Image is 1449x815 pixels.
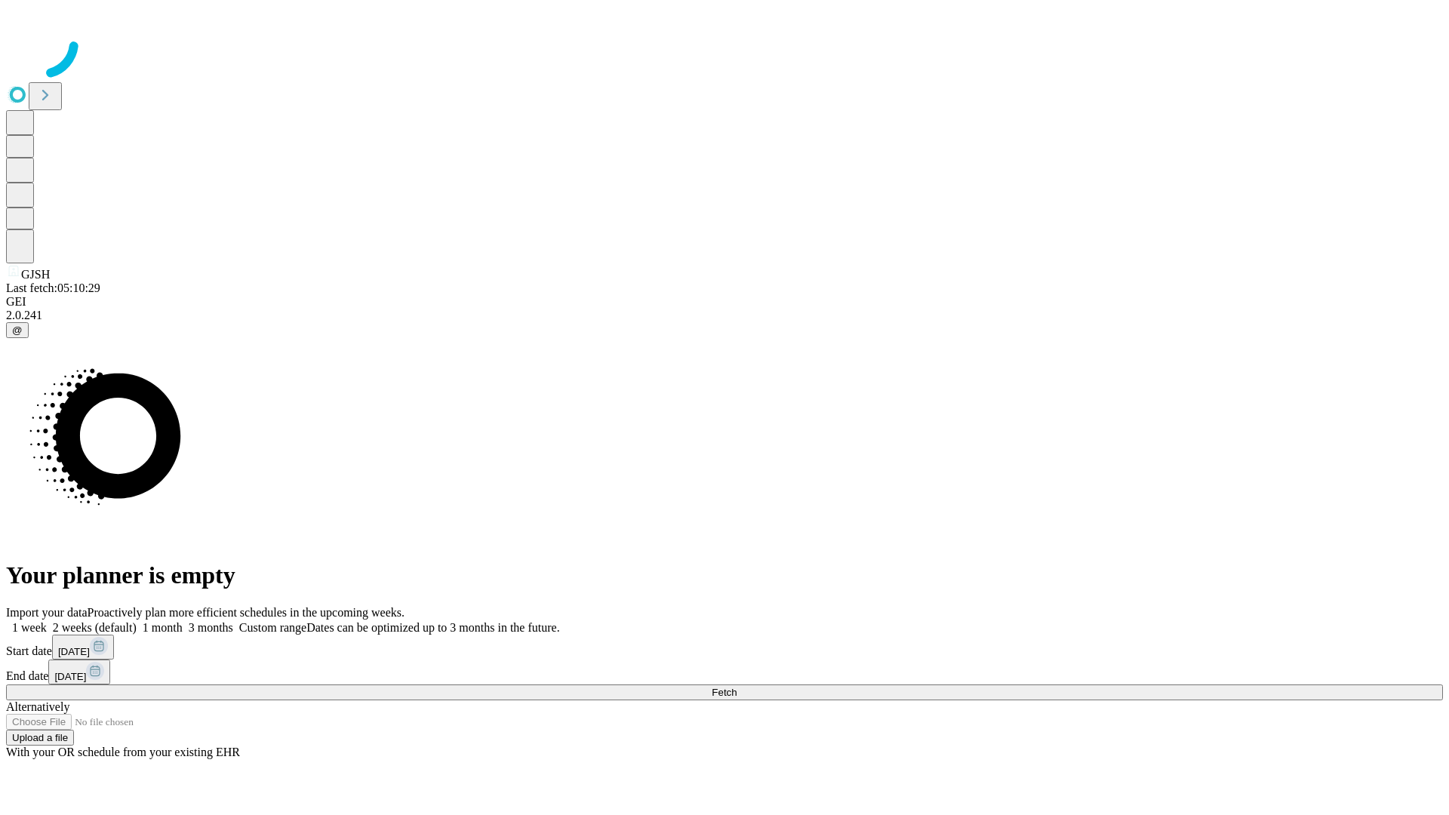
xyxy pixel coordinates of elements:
[6,684,1443,700] button: Fetch
[189,621,233,634] span: 3 months
[6,660,1443,684] div: End date
[6,309,1443,322] div: 2.0.241
[712,687,737,698] span: Fetch
[54,671,86,682] span: [DATE]
[239,621,306,634] span: Custom range
[12,324,23,336] span: @
[6,730,74,746] button: Upload a file
[21,268,50,281] span: GJSH
[6,700,69,713] span: Alternatively
[306,621,559,634] span: Dates can be optimized up to 3 months in the future.
[48,660,110,684] button: [DATE]
[58,646,90,657] span: [DATE]
[6,322,29,338] button: @
[6,635,1443,660] div: Start date
[53,621,137,634] span: 2 weeks (default)
[143,621,183,634] span: 1 month
[88,606,405,619] span: Proactively plan more efficient schedules in the upcoming weeks.
[6,746,240,758] span: With your OR schedule from your existing EHR
[6,606,88,619] span: Import your data
[6,295,1443,309] div: GEI
[52,635,114,660] button: [DATE]
[6,281,100,294] span: Last fetch: 05:10:29
[12,621,47,634] span: 1 week
[6,561,1443,589] h1: Your planner is empty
